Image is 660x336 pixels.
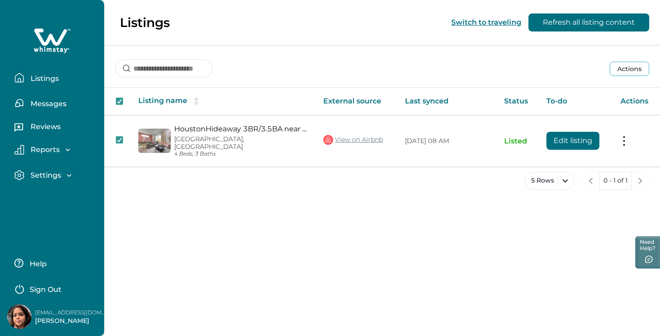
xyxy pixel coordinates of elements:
p: [EMAIL_ADDRESS][DOMAIN_NAME] [35,308,107,317]
p: Settings [28,171,61,180]
button: Reviews [14,119,97,137]
th: Last synced [398,88,497,115]
a: HoustonHideaway 3BR/3.5BA near UH BBQ & Pool Table [174,125,309,133]
p: Reports [28,145,60,154]
button: 5 Rows [525,172,575,190]
p: Messages [28,99,66,108]
button: Edit listing [546,132,599,150]
p: 0 - 1 of 1 [603,176,628,185]
p: Listings [120,15,170,30]
button: Settings [14,170,97,180]
img: propertyImage_HoustonHideaway 3BR/3.5BA near UH BBQ & Pool Table [138,129,171,153]
th: Listing name [131,88,316,115]
th: External source [316,88,398,115]
button: Actions [610,62,649,76]
p: Sign Out [30,285,62,294]
p: [GEOGRAPHIC_DATA], [GEOGRAPHIC_DATA] [174,135,309,151]
button: Refresh all listing content [528,13,649,31]
button: Reports [14,145,97,155]
button: sorting [187,97,205,106]
th: To-do [539,88,614,115]
img: Whimstay Host [7,305,31,329]
th: Status [497,88,539,115]
button: Help [14,254,94,272]
p: Listed [504,137,532,146]
p: 4 Beds, 3 Baths [174,151,309,157]
button: Sign Out [14,279,94,297]
button: Messages [14,94,97,112]
p: Listings [28,74,59,83]
button: previous page [582,172,600,190]
a: View on Airbnb [323,134,383,146]
button: 0 - 1 of 1 [599,172,632,190]
button: next page [631,172,649,190]
button: Listings [14,69,97,87]
p: Help [27,260,47,269]
p: Reviews [28,122,61,131]
th: Actions [613,88,660,115]
button: Switch to traveling [451,18,521,27]
p: [DATE] 08 AM [405,137,490,146]
p: [PERSON_NAME] [35,317,107,326]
